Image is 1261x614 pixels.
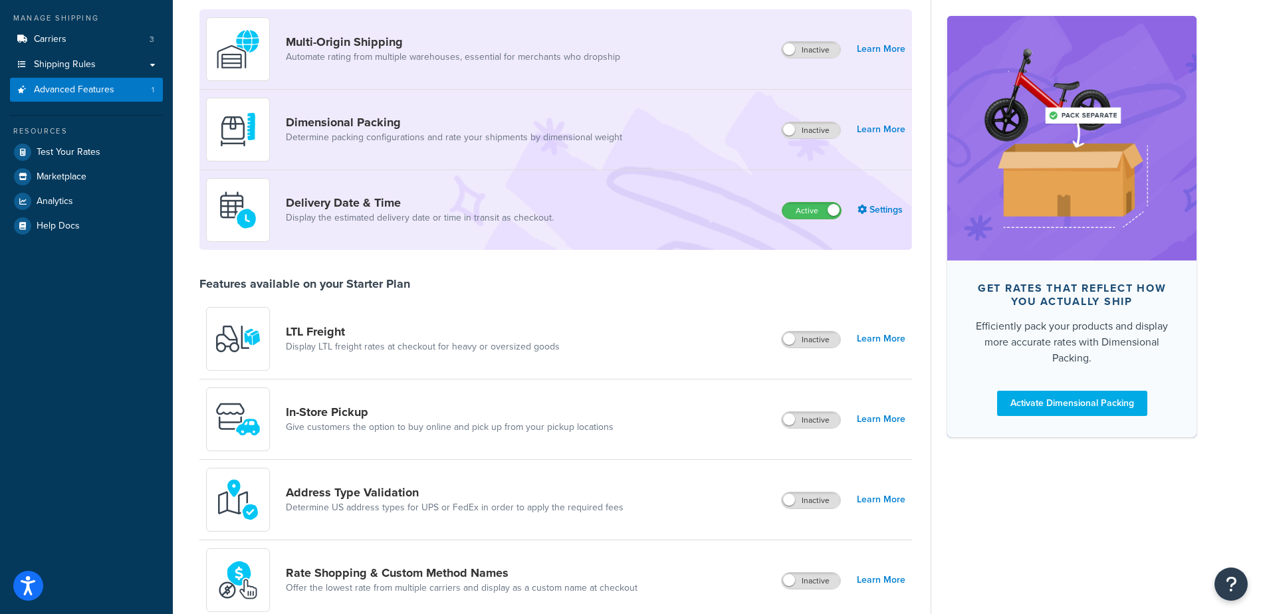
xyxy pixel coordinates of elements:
div: Get rates that reflect how you actually ship [969,282,1175,308]
div: Efficiently pack your products and display more accurate rates with Dimensional Packing. [969,318,1175,366]
a: Address Type Validation [286,485,624,500]
label: Inactive [782,412,840,428]
img: DTVBYsAAAAAASUVORK5CYII= [215,106,261,153]
a: Test Your Rates [10,140,163,164]
a: Offer the lowest rate from multiple carriers and display as a custom name at checkout [286,581,637,595]
li: Carriers [10,27,163,52]
a: Learn More [857,40,905,58]
a: Carriers3 [10,27,163,52]
div: Features available on your Starter Plan [199,276,410,291]
a: Learn More [857,120,905,139]
a: Display LTL freight rates at checkout for heavy or oversized goods [286,340,560,354]
a: Learn More [857,330,905,348]
img: gfkeb5ejjkALwAAAABJRU5ErkJggg== [215,187,261,233]
a: Advanced Features1 [10,78,163,102]
a: Settings [858,201,905,219]
span: Help Docs [37,221,80,232]
span: Shipping Rules [34,59,96,70]
a: LTL Freight [286,324,560,339]
label: Inactive [782,42,840,58]
a: Multi-Origin Shipping [286,35,620,49]
a: Rate Shopping & Custom Method Names [286,565,637,580]
a: Determine US address types for UPS or FedEx in order to apply the required fees [286,501,624,514]
img: feature-image-dim-d40ad3071a2b3c8e08177464837368e35600d3c5e73b18a22c1e4bb210dc32ac.png [967,36,1177,241]
span: Analytics [37,196,73,207]
span: Carriers [34,34,66,45]
label: Inactive [782,122,840,138]
a: Marketplace [10,165,163,189]
a: Learn More [857,490,905,509]
a: Automate rating from multiple warehouses, essential for merchants who dropship [286,51,620,64]
span: Advanced Features [34,84,114,96]
label: Inactive [782,573,840,589]
a: Delivery Date & Time [286,195,554,210]
a: Learn More [857,410,905,429]
li: Advanced Features [10,78,163,102]
span: Marketplace [37,171,86,183]
a: Help Docs [10,214,163,238]
a: Display the estimated delivery date or time in transit as checkout. [286,211,554,225]
div: Manage Shipping [10,13,163,24]
a: Activate Dimensional Packing [997,391,1147,416]
label: Inactive [782,492,840,508]
img: kIG8fy0lQAAAABJRU5ErkJggg== [215,476,261,523]
div: Resources [10,126,163,137]
img: icon-duo-feat-rate-shopping-ecdd8bed.png [215,557,261,603]
span: 1 [152,84,154,96]
span: Test Your Rates [37,147,100,158]
img: y79ZsPf0fXUFUhFXDzUgf+ktZg5F2+ohG75+v3d2s1D9TjoU8PiyCIluIjV41seZevKCRuEjTPPOKHJsQcmKCXGdfprl3L4q7... [215,316,261,362]
a: Determine packing configurations and rate your shipments by dimensional weight [286,131,622,144]
button: Open Resource Center [1214,567,1248,601]
span: 3 [150,34,154,45]
a: Give customers the option to buy online and pick up from your pickup locations [286,421,614,434]
a: Dimensional Packing [286,115,622,130]
label: Active [782,203,841,219]
a: Analytics [10,189,163,213]
a: Shipping Rules [10,52,163,77]
a: In-Store Pickup [286,405,614,419]
img: WatD5o0RtDAAAAAElFTkSuQmCC [215,26,261,72]
label: Inactive [782,332,840,348]
img: wfgcfpwTIucLEAAAAASUVORK5CYII= [215,396,261,443]
a: Learn More [857,571,905,589]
